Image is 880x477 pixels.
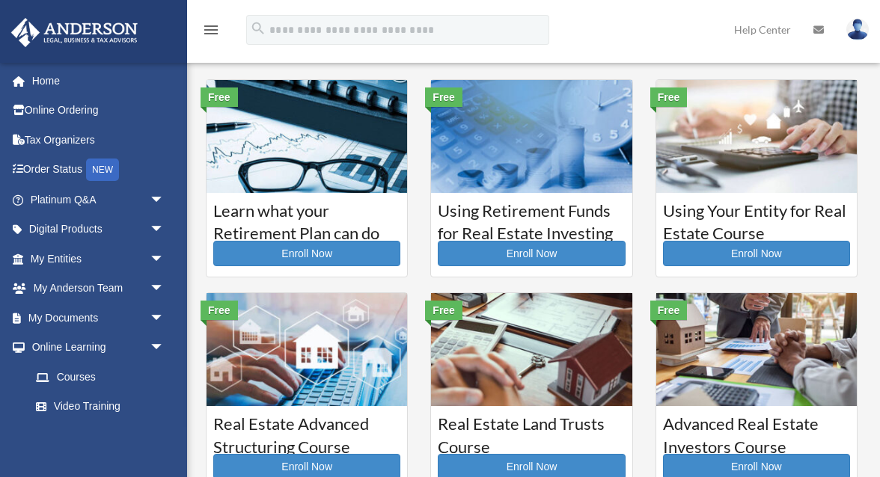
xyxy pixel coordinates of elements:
a: Tax Organizers [10,125,187,155]
a: Online Ordering [10,96,187,126]
h3: Using Retirement Funds for Real Estate Investing Course [438,200,625,237]
span: arrow_drop_down [150,244,180,274]
h3: Real Estate Land Trusts Course [438,413,625,450]
a: Platinum Q&Aarrow_drop_down [10,185,187,215]
img: Anderson Advisors Platinum Portal [7,18,142,47]
a: My Entitiesarrow_drop_down [10,244,187,274]
a: Video Training [21,392,187,422]
a: Order StatusNEW [10,155,187,185]
a: Home [10,66,187,96]
h3: Learn what your Retirement Plan can do for you [213,200,400,237]
div: Free [201,301,238,320]
i: menu [202,21,220,39]
span: arrow_drop_down [150,274,180,304]
span: arrow_drop_down [150,333,180,363]
a: menu [202,26,220,39]
h3: Using Your Entity for Real Estate Course [663,200,850,237]
h3: Real Estate Advanced Structuring Course [213,413,400,450]
div: NEW [86,159,119,181]
span: arrow_drop_down [150,303,180,333]
a: Online Learningarrow_drop_down [10,333,187,363]
h3: Advanced Real Estate Investors Course [663,413,850,450]
a: My Anderson Teamarrow_drop_down [10,274,187,304]
div: Free [201,87,238,107]
span: arrow_drop_down [150,185,180,215]
img: User Pic [846,19,869,40]
i: search [250,20,266,37]
a: Enroll Now [438,241,625,266]
a: Enroll Now [213,241,400,266]
a: Enroll Now [663,241,850,266]
div: Free [425,87,462,107]
div: Free [425,301,462,320]
div: Free [650,87,688,107]
span: arrow_drop_down [150,215,180,245]
div: Free [650,301,688,320]
a: My Documentsarrow_drop_down [10,303,187,333]
a: Courses [21,362,180,392]
a: Digital Productsarrow_drop_down [10,215,187,244]
a: Resources [21,421,187,451]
